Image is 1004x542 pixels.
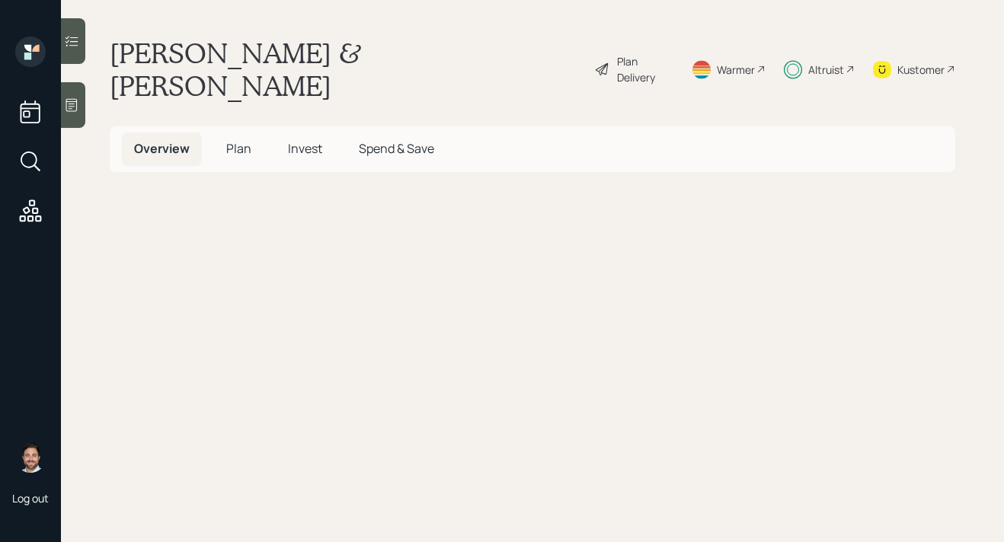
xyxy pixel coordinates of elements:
span: Spend & Save [359,140,434,157]
span: Plan [226,140,251,157]
img: michael-russo-headshot.png [15,442,46,473]
div: Plan Delivery [617,53,673,85]
div: Kustomer [897,62,945,78]
h1: [PERSON_NAME] & [PERSON_NAME] [110,37,582,102]
span: Invest [288,140,322,157]
div: Altruist [808,62,844,78]
div: Warmer [717,62,755,78]
span: Overview [134,140,190,157]
div: Log out [12,491,49,505]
